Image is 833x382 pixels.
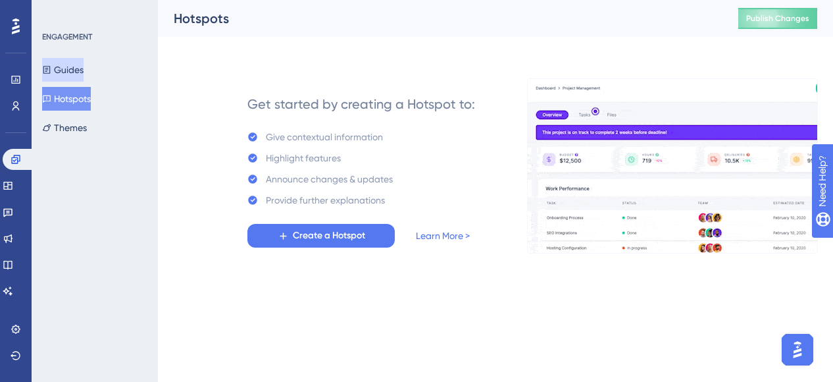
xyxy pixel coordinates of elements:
button: Themes [42,116,87,140]
span: Create a Hotspot [293,228,365,244]
button: Guides [42,58,84,82]
span: Need Help? [31,3,82,19]
div: Give contextual information [266,129,383,145]
a: Learn More > [416,228,470,244]
div: Announce changes & updates [266,171,393,187]
button: Create a Hotspot [247,224,395,248]
div: Highlight features [266,150,341,166]
div: ENGAGEMENT [42,32,92,42]
button: Hotspots [42,87,91,111]
img: a956fa7fe1407719453ceabf94e6a685.gif [527,78,818,254]
iframe: UserGuiding AI Assistant Launcher [778,330,817,369]
div: Get started by creating a Hotspot to: [247,95,475,113]
div: Hotspots [174,9,705,28]
span: Publish Changes [746,13,809,24]
div: Provide further explanations [266,192,385,208]
button: Publish Changes [738,8,817,29]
